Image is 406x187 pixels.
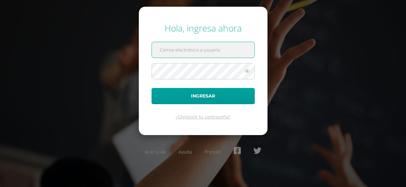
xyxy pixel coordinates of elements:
[176,114,230,120] a: ¿Olvidaste tu contraseña?
[205,149,221,155] a: Presskit
[152,88,255,104] button: Ingresar
[152,42,254,58] input: Correo electrónico o usuario
[152,22,255,34] div: Hola, ingresa ahora
[145,149,166,155] a: Acerca de
[179,149,192,155] a: Ayuda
